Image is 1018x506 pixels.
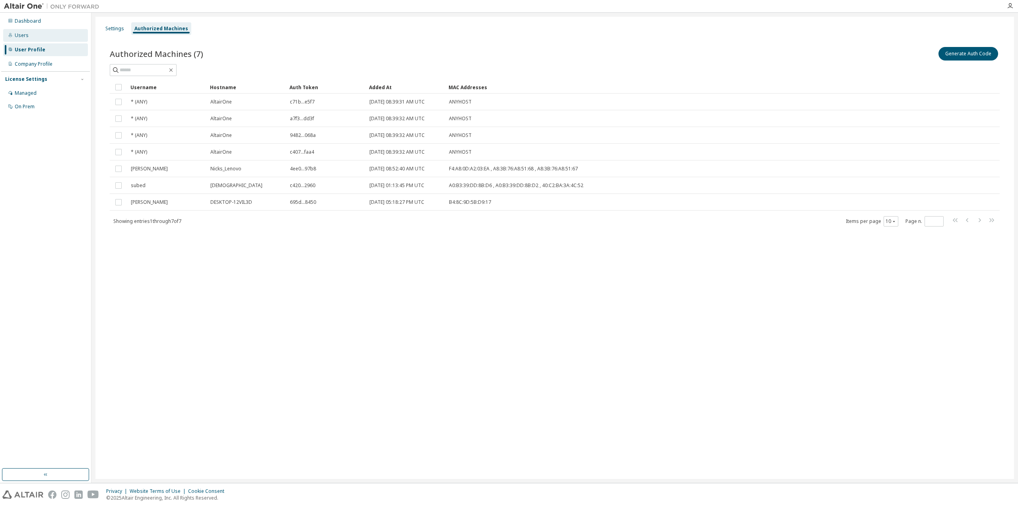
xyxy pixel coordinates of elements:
[369,81,442,94] div: Added At
[290,99,315,105] span: c71b...e5f7
[289,81,363,94] div: Auth Token
[210,132,232,139] span: AltairOne
[449,99,472,105] span: ANYHOST
[210,149,232,155] span: AltairOne
[449,81,916,94] div: MAC Addresses
[449,132,472,139] span: ANYHOST
[449,182,583,189] span: A0:B3:39:DD:8B:D6 , A0:B3:39:DD:8B:D2 , 40:C2:BA:3A:4C:52
[290,149,314,155] span: c407...faa4
[369,115,425,122] span: [DATE] 08:39:32 AM UTC
[290,132,316,139] span: 9482...068a
[369,166,425,172] span: [DATE] 08:52:40 AM UTC
[131,199,168,205] span: [PERSON_NAME]
[131,132,147,139] span: * (ANY)
[110,48,203,59] span: Authorized Machines (7)
[130,81,204,94] div: Username
[886,218,896,225] button: 10
[48,490,56,499] img: facebook.svg
[15,61,52,67] div: Company Profile
[113,218,181,225] span: Showing entries 1 through 7 of 7
[938,47,998,61] button: Generate Auth Code
[905,216,944,227] span: Page n.
[290,115,314,122] span: a7f3...dd3f
[106,494,229,501] p: © 2025 Altair Engineering, Inc. All Rights Reserved.
[449,166,578,172] span: F4:A8:0D:A2:03:EA , A8:3B:76:A8:51:68 , A8:3B:76:A8:51:67
[74,490,83,499] img: linkedin.svg
[15,32,29,39] div: Users
[210,81,283,94] div: Hostname
[106,488,130,494] div: Privacy
[15,47,45,53] div: User Profile
[2,490,43,499] img: altair_logo.svg
[846,216,898,227] span: Items per page
[369,132,425,139] span: [DATE] 08:39:32 AM UTC
[131,166,168,172] span: [PERSON_NAME]
[4,2,103,10] img: Altair One
[130,488,188,494] div: Website Terms of Use
[290,182,315,189] span: c420...2960
[105,25,124,32] div: Settings
[15,18,41,24] div: Dashboard
[449,115,472,122] span: ANYHOST
[210,115,232,122] span: AltairOne
[61,490,70,499] img: instagram.svg
[369,182,424,189] span: [DATE] 01:13:45 PM UTC
[369,99,425,105] span: [DATE] 08:39:31 AM UTC
[210,182,262,189] span: [DEMOGRAPHIC_DATA]
[210,99,232,105] span: AltairOne
[87,490,99,499] img: youtube.svg
[15,104,35,110] div: On Prem
[15,90,37,96] div: Managed
[290,199,316,205] span: 695d...8450
[131,182,146,189] span: subed
[131,99,147,105] span: * (ANY)
[369,199,424,205] span: [DATE] 05:18:27 PM UTC
[449,149,472,155] span: ANYHOST
[210,166,241,172] span: Nicks_Lenovo
[5,76,47,82] div: License Settings
[134,25,188,32] div: Authorized Machines
[449,199,491,205] span: B4:8C:9D:5B:D9:17
[131,115,147,122] span: * (ANY)
[210,199,252,205] span: DESKTOP-12VIL3D
[290,166,316,172] span: 4ee0...97b8
[188,488,229,494] div: Cookie Consent
[131,149,147,155] span: * (ANY)
[369,149,425,155] span: [DATE] 08:39:32 AM UTC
